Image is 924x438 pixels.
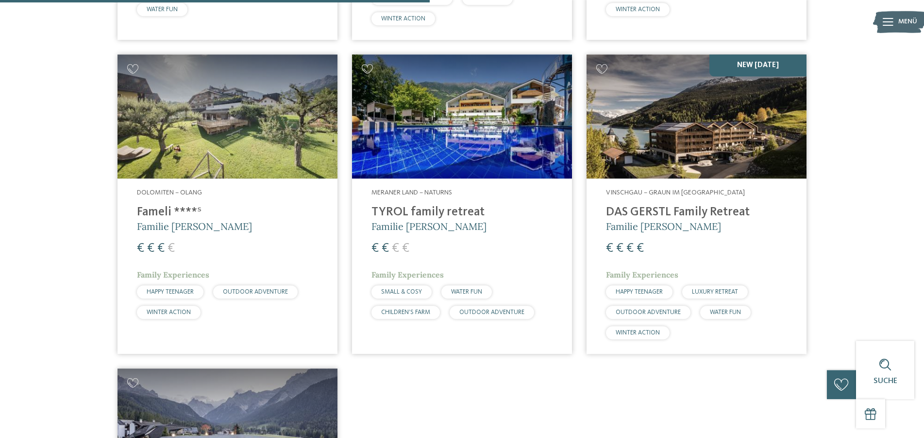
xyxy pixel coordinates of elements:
[606,270,678,280] span: Family Experiences
[606,220,721,232] span: Familie [PERSON_NAME]
[606,242,613,255] span: €
[118,54,337,178] img: Familienhotels gesucht? Hier findet ihr die besten!
[147,309,191,315] span: WINTER ACTION
[137,270,209,280] span: Family Experiences
[223,289,288,295] span: OUTDOOR ADVENTURE
[381,309,430,315] span: CHILDREN’S FARM
[371,220,487,232] span: Familie [PERSON_NAME]
[606,189,745,196] span: Vinschgau – Graun im [GEOGRAPHIC_DATA]
[137,242,144,255] span: €
[137,189,202,196] span: Dolomiten – Olang
[637,242,644,255] span: €
[147,289,194,295] span: HAPPY TEENAGER
[352,54,572,353] a: Familienhotels gesucht? Hier findet ihr die besten! Meraner Land – Naturns TYROL family retreat F...
[587,54,806,353] a: Familienhotels gesucht? Hier findet ihr die besten! NEW [DATE] Vinschgau – Graun im [GEOGRAPHIC_D...
[381,16,425,22] span: WINTER ACTION
[626,242,634,255] span: €
[371,270,444,280] span: Family Experiences
[616,330,660,336] span: WINTER ACTION
[147,6,178,13] span: WATER FUN
[381,289,422,295] span: SMALL & COSY
[710,309,741,315] span: WATER FUN
[616,242,623,255] span: €
[118,54,337,353] a: Familienhotels gesucht? Hier findet ihr die besten! Dolomiten – Olang Fameli ****ˢ Familie [PERSO...
[874,377,897,385] span: Suche
[371,189,452,196] span: Meraner Land – Naturns
[168,242,175,255] span: €
[616,289,663,295] span: HAPPY TEENAGER
[451,289,482,295] span: WATER FUN
[147,242,154,255] span: €
[616,6,660,13] span: WINTER ACTION
[459,309,524,315] span: OUTDOOR ADVENTURE
[137,220,252,232] span: Familie [PERSON_NAME]
[587,54,806,178] img: Familienhotels gesucht? Hier findet ihr die besten!
[402,242,409,255] span: €
[352,54,572,178] img: Familien Wellness Residence Tyrol ****
[616,309,681,315] span: OUTDOOR ADVENTURE
[382,242,389,255] span: €
[606,205,787,220] h4: DAS GERSTL Family Retreat
[371,205,553,220] h4: TYROL family retreat
[392,242,399,255] span: €
[371,242,379,255] span: €
[157,242,165,255] span: €
[692,289,738,295] span: LUXURY RETREAT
